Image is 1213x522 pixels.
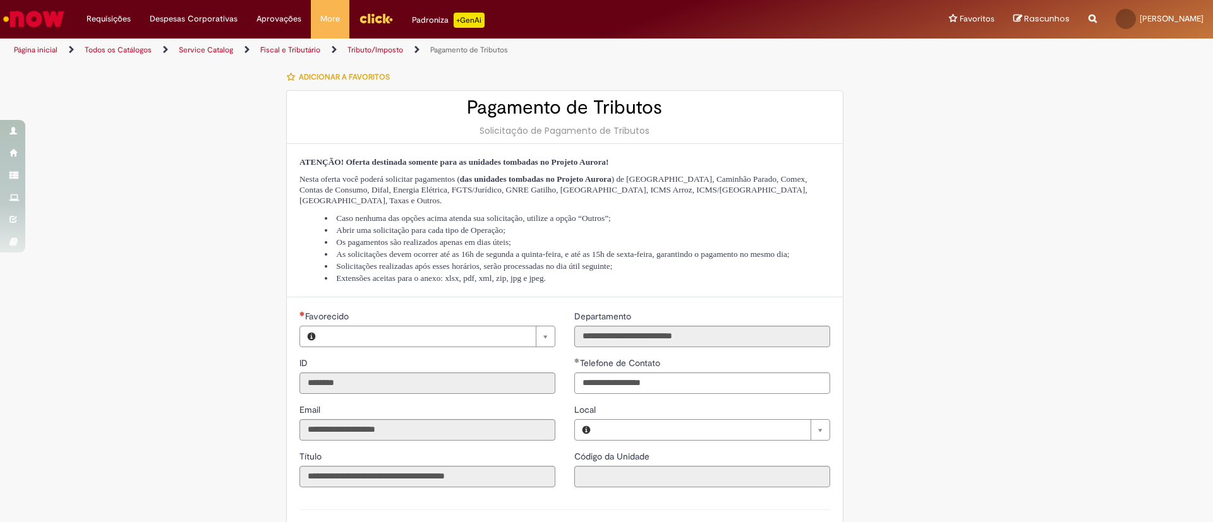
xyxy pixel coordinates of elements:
span: Nesta oferta você poderá solicitar pagamentos ( ) de [GEOGRAPHIC_DATA], Caminhão Parado, Comex, C... [299,174,807,205]
label: Somente leitura - Departamento [574,310,634,323]
input: Título [299,466,555,487]
h2: Pagamento de Tributos [299,97,830,118]
span: As solicitações devem ocorrer até as 16h de segunda a quinta-feira, e até as 15h de sexta-feira, ... [336,249,789,259]
span: More [320,13,340,25]
span: Somente leitura - Departamento [574,311,634,322]
a: Fiscal e Tributário [260,45,320,55]
input: ID [299,372,555,394]
span: Obrigatório Preenchido [574,358,580,363]
button: Adicionar a Favoritos [286,64,397,90]
input: Telefone de Contato [574,372,830,394]
span: Abrir uma solicitação para cada tipo de Operação; [336,225,505,235]
span: Local [574,404,598,415]
a: Pagamento de Tributos [430,45,508,55]
a: Página inicial [14,45,57,55]
span: Caso nenhuma das opções acima atenda sua solicitação, utilize a opção “Outros”; [336,213,611,223]
span: Telefone de Contato [580,357,663,369]
span: Aprovações [256,13,301,25]
span: Somente leitura - Código da Unidade [574,451,652,462]
a: Limpar campo Favorecido [323,326,555,347]
label: Somente leitura - Email [299,403,323,416]
div: Solicitação de Pagamento de Tributos [299,124,830,137]
span: Favoritos [960,13,994,25]
span: Requisições [87,13,131,25]
div: Padroniza [412,13,485,28]
span: Despesas Corporativas [150,13,238,25]
button: Favorecido, Visualizar este registro [300,326,323,347]
span: Somente leitura - Título [299,451,324,462]
label: Somente leitura - Código da Unidade [574,450,652,463]
input: Departamento [574,326,830,347]
span: Extensões aceitas para o anexo: xlsx, pdf, xml, zip, jpg e jpeg. [336,273,546,283]
span: Necessários [299,311,305,316]
input: Email [299,419,555,441]
button: Local, Visualizar este registro [575,420,598,440]
input: Código da Unidade [574,466,830,487]
a: Limpar campo Local [598,420,830,440]
span: Rascunhos [1024,13,1070,25]
span: Necessários - Favorecido [305,311,351,322]
label: Somente leitura - Título [299,450,324,463]
p: +GenAi [454,13,485,28]
strong: das unidades tombadas no Projeto Aurora [460,174,612,184]
a: Todos os Catálogos [85,45,152,55]
ul: Trilhas de página [9,39,799,62]
span: Adicionar a Favoritos [299,72,390,82]
span: ATENÇÃO! Oferta destinada somente para as unidades tombadas no Projeto Aurora! [299,157,608,167]
span: Solicitações realizadas após esses horários, serão processadas no dia útil seguinte; [336,261,612,271]
img: click_logo_yellow_360x200.png [359,9,393,28]
a: Rascunhos [1013,13,1070,25]
a: Tributo/Imposto [347,45,403,55]
label: Somente leitura - ID [299,357,310,369]
span: Os pagamentos são realizados apenas em dias úteis; [336,237,510,247]
span: [PERSON_NAME] [1140,13,1204,24]
img: ServiceNow [1,6,66,32]
a: Service Catalog [179,45,233,55]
